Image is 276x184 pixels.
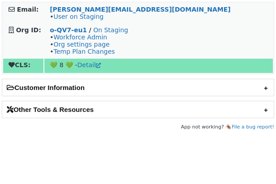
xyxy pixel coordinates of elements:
[16,26,41,34] strong: Org ID:
[78,61,101,68] a: Detail
[53,41,109,48] a: Org settings page
[50,6,230,13] a: [PERSON_NAME][EMAIL_ADDRESS][DOMAIN_NAME]
[53,13,103,20] a: User on Staging
[2,123,274,132] footer: App not working? 🪳
[9,61,30,68] strong: CLS:
[17,6,39,13] strong: Email:
[89,26,91,34] strong: /
[44,59,273,73] td: 💚 8 💚 -
[2,79,274,96] h2: Customer Information
[93,26,128,34] a: On Staging
[50,34,115,55] span: • • •
[2,101,274,118] h2: Other Tools & Resources
[232,124,274,130] a: File a bug report!
[53,48,115,55] a: Temp Plan Changes
[50,26,87,34] a: o-QV7-eu1
[53,34,107,41] a: Workforce Admin
[50,13,103,20] span: •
